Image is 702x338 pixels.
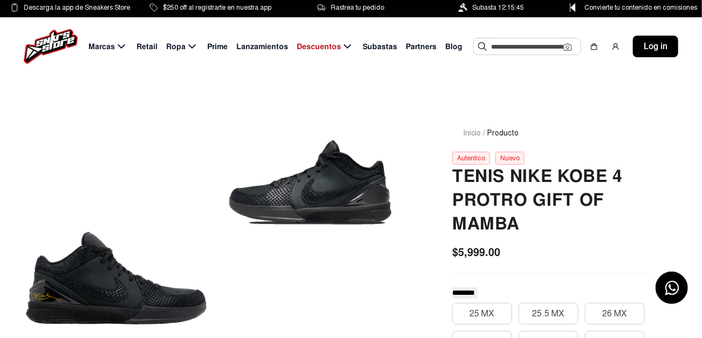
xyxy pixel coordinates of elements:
[487,127,519,139] span: Producto
[463,129,481,138] a: Inicio
[478,42,487,51] img: Buscar
[24,2,130,13] span: Descarga la app de Sneakers Store
[566,3,580,12] img: Control Point Icon
[611,42,620,51] img: user
[644,40,667,53] span: Log in
[236,41,288,52] span: Lanzamientos
[297,41,341,52] span: Descuentos
[584,2,697,13] span: Convierte tu contenido en comisiones
[207,41,228,52] span: Prime
[363,41,397,52] span: Subastas
[472,2,524,13] span: Subasta 12:15:45
[519,303,578,325] button: 25.5 MX
[163,2,271,13] span: $250 off al registrarte en nuestra app
[331,2,384,13] span: Rastrea tu pedido
[452,244,500,260] span: $5,999.00
[406,41,437,52] span: Partners
[452,303,512,325] button: 25 MX
[590,42,598,51] img: shopping
[563,43,572,51] img: Cámara
[585,303,645,325] button: 26 MX
[445,41,462,52] span: Blog
[137,41,158,52] span: Retail
[495,152,524,165] div: Nuevo
[483,127,485,139] span: /
[452,165,650,236] h2: TENIS NIKE KOBE 4 PROTRO GIFT OF MAMBA
[452,152,490,165] div: Autentico
[166,41,186,52] span: Ropa
[24,29,78,64] img: logo
[88,41,115,52] span: Marcas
